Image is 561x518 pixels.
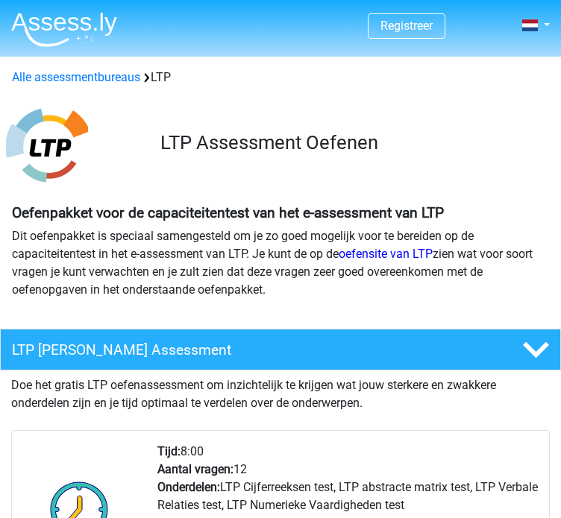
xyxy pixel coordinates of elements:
div: Doe het gratis LTP oefenassessment om inzichtelijk te krijgen wat jouw sterkere en zwakkere onder... [11,370,550,412]
h3: LTP Assessment Oefenen [160,131,544,154]
a: LTP [PERSON_NAME] Assessment [11,329,550,370]
b: Tijd: [157,444,181,458]
a: Alle assessmentbureaus [12,70,140,84]
div: LTP [6,69,555,86]
a: oefensite van LTP [339,247,433,261]
a: Registreer [380,19,433,33]
b: Onderdelen: [157,480,220,494]
b: Oefenpakket voor de capaciteitentest van het e-assessment van LTP [12,204,444,221]
b: Aantal vragen: [157,462,234,476]
h4: LTP [PERSON_NAME] Assessment [12,341,456,359]
img: ltp.png [6,104,88,186]
p: Dit oefenpakket is speciaal samengesteld om je zo goed mogelijk voor te bereiden op de capaciteit... [12,227,549,299]
img: Assessly [11,12,117,47]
